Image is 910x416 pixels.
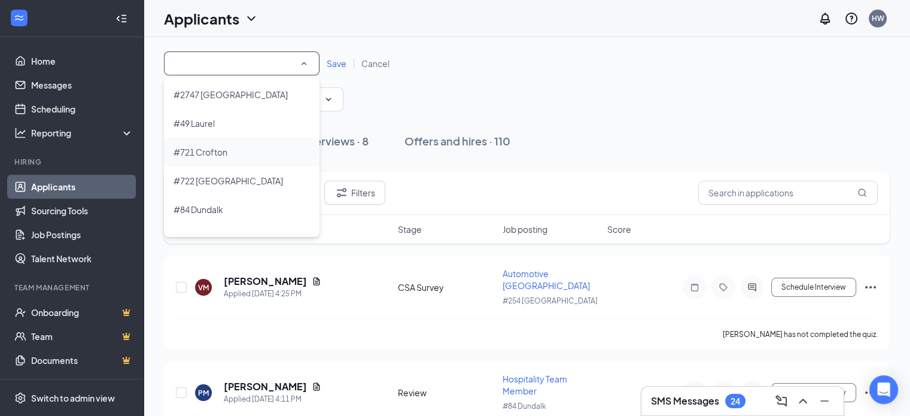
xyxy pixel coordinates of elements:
[324,95,333,104] svg: ChevronDown
[844,11,859,26] svg: QuestionInfo
[815,391,834,411] button: Minimize
[398,281,495,293] div: CSA Survey
[698,181,878,205] input: Search in applications
[31,175,133,199] a: Applicants
[174,118,215,129] span: #49 Laurel
[731,396,740,406] div: 24
[164,224,319,253] li: #88 Annapolis
[164,166,319,195] li: #722 Pikesville
[31,223,133,247] a: Job Postings
[857,188,867,198] svg: MagnifyingGlass
[503,374,567,396] span: Hospitality Team Member
[31,392,115,404] div: Switch to admin view
[772,391,791,411] button: ComposeMessage
[793,391,812,411] button: ChevronUp
[312,277,321,286] svg: Document
[31,127,134,139] div: Reporting
[863,385,878,400] svg: Ellipses
[13,12,25,24] svg: WorkstreamLogo
[224,393,321,405] div: Applied [DATE] 4:11 PM
[174,89,288,100] span: #2747 Clarksville
[224,275,307,288] h5: [PERSON_NAME]
[164,109,319,138] li: #49 Laurel
[31,348,133,372] a: DocumentsCrown
[224,288,321,300] div: Applied [DATE] 4:25 PM
[872,13,884,23] div: HW
[607,223,631,235] span: Score
[745,283,759,292] svg: ActiveChat
[404,133,510,148] div: Offers and hires · 110
[164,8,239,29] h1: Applicants
[198,283,209,293] div: VM
[299,58,309,69] svg: SmallChevronUp
[796,394,810,408] svg: ChevronUp
[723,329,878,339] p: [PERSON_NAME] has not completed the quiz.
[503,223,547,235] span: Job posting
[164,138,319,166] li: #721 Crofton
[771,383,856,402] button: Schedule Interview
[224,380,307,393] h5: [PERSON_NAME]
[301,133,369,148] div: Interviews · 8
[31,199,133,223] a: Sourcing Tools
[361,58,389,69] span: Cancel
[31,372,133,396] a: SurveysCrown
[651,394,719,408] h3: SMS Messages
[503,296,598,305] span: #254 [GEOGRAPHIC_DATA]
[503,402,546,411] span: #84 Dundalk
[244,11,258,26] svg: ChevronDown
[334,186,349,200] svg: Filter
[863,280,878,294] svg: Ellipses
[164,80,319,109] li: #2747 Clarksville
[774,394,789,408] svg: ComposeMessage
[869,375,898,404] div: Open Intercom Messenger
[31,49,133,73] a: Home
[327,58,346,69] span: Save
[14,283,131,293] div: Team Management
[31,324,133,348] a: TeamCrown
[14,127,26,139] svg: Analysis
[31,97,133,121] a: Scheduling
[31,247,133,271] a: Talent Network
[31,73,133,97] a: Messages
[14,392,26,404] svg: Settings
[198,388,209,398] div: PM
[164,195,319,224] li: #84 Dundalk
[174,147,227,157] span: #721 Crofton
[503,268,590,291] span: Automotive [GEOGRAPHIC_DATA]
[687,283,702,292] svg: Note
[115,13,127,25] svg: Collapse
[324,181,385,205] button: Filter Filters
[174,204,223,215] span: #84 Dundalk
[817,394,832,408] svg: Minimize
[312,382,321,391] svg: Document
[771,278,856,297] button: Schedule Interview
[174,175,283,186] span: #722 Pikesville
[818,11,832,26] svg: Notifications
[14,157,131,167] div: Hiring
[398,223,422,235] span: Stage
[31,300,133,324] a: OnboardingCrown
[716,283,731,292] svg: Tag
[398,387,495,399] div: Review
